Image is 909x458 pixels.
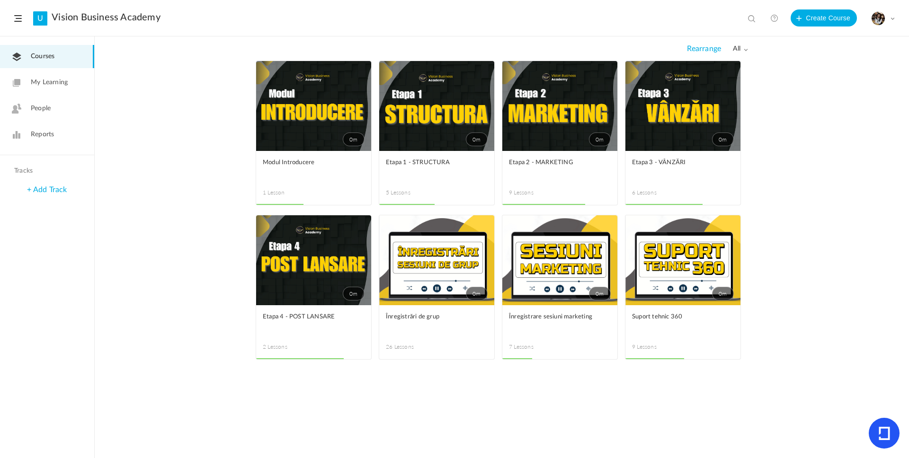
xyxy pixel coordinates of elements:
h4: Tracks [14,167,78,175]
span: Courses [31,52,54,62]
span: Etapa 2 - MARKETING [509,158,597,168]
a: 0m [502,61,617,151]
span: 0m [589,132,611,146]
button: Create Course [791,9,857,26]
a: Etapa 2 - MARKETING [509,158,611,179]
a: 0m [256,61,371,151]
a: Modul Introducere [263,158,365,179]
a: U [33,11,47,26]
a: 0m [625,61,740,151]
a: Înregistrare sesiuni marketing [509,312,611,333]
img: tempimagehs7pti.png [872,12,885,25]
span: 9 Lessons [509,188,560,197]
span: all [733,45,748,53]
a: Etapa 3 - VÂNZĂRI [632,158,734,179]
span: Etapa 1 - STRUCTURA [386,158,473,168]
span: 7 Lessons [509,343,560,351]
a: Înregistrări de grup [386,312,488,333]
span: Suport tehnic 360 [632,312,720,322]
span: 1 Lesson [263,188,314,197]
span: 0m [712,287,734,300]
span: Modul Introducere [263,158,350,168]
a: 0m [379,215,494,305]
span: 6 Lessons [632,188,683,197]
span: 0m [343,132,365,146]
span: Etapa 3 - VÂNZĂRI [632,158,720,168]
a: 0m [379,61,494,151]
span: People [31,104,51,114]
span: Înregistrări de grup [386,312,473,322]
a: Suport tehnic 360 [632,312,734,333]
a: Vision Business Academy [52,12,160,23]
span: 26 Lessons [386,343,437,351]
span: Etapa 4 - POST LANSARE [263,312,350,322]
span: 0m [712,132,734,146]
span: 0m [343,287,365,300]
a: Etapa 4 - POST LANSARE [263,312,365,333]
span: 0m [466,132,488,146]
span: 2 Lessons [263,343,314,351]
a: + Add Track [27,186,67,194]
a: 0m [625,215,740,305]
span: Rearrange [687,44,721,53]
span: 9 Lessons [632,343,683,351]
span: 5 Lessons [386,188,437,197]
span: Înregistrare sesiuni marketing [509,312,597,322]
span: My Learning [31,78,68,88]
span: Reports [31,130,54,140]
span: 0m [589,287,611,300]
a: 0m [502,215,617,305]
span: 0m [466,287,488,300]
a: 0m [256,215,371,305]
a: Etapa 1 - STRUCTURA [386,158,488,179]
